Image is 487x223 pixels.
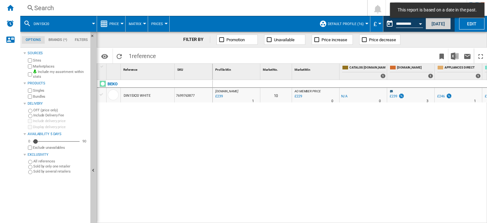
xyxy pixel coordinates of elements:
[319,16,367,32] div: Default profile (16)
[33,169,88,174] label: Sold by several retailers
[437,94,445,98] div: £246
[28,125,32,129] input: Display delivery price
[34,22,49,26] span: din15x20
[129,22,141,26] span: Matrix
[33,164,88,169] label: Sold by only one retailer
[328,22,364,26] span: Default profile (16)
[349,65,386,71] span: CATALOG [DOMAIN_NAME]
[151,16,166,32] div: Prices
[177,68,183,71] span: SKU
[262,64,292,74] div: Sort None
[183,36,210,43] div: FILTER BY
[33,138,80,145] md-slider: Availability
[33,88,88,93] label: Singles
[151,22,163,26] span: Prices
[122,64,174,74] div: Reference Sort None
[383,17,396,30] button: md-calendar
[331,98,333,104] div: Delivery Time : 0 day
[33,119,88,123] label: Include delivery price
[461,49,474,63] button: Send this report by email
[294,93,302,100] div: Last updated : Monday, 11 August 2025 23:00
[28,152,88,157] div: Exclusivity
[28,160,32,164] input: All references
[28,70,32,78] input: Include my assortment within stats
[474,49,487,63] button: Maximize
[176,64,212,74] div: SKU Sort None
[446,93,452,99] img: promotionV3.png
[379,98,381,104] div: Delivery Time : 0 day
[100,16,122,32] div: Price
[28,89,32,93] input: Singles
[28,95,32,99] input: Bundles
[295,89,321,93] span: AO MEMBER PRICE
[124,89,151,103] div: DIN15X20 WHITE
[396,7,479,13] span: This report is based on a date in the past.
[445,65,481,71] span: APPLIANCES DIRECT
[122,64,174,74] div: Sort None
[390,94,397,98] div: £239
[215,68,231,71] span: Profile Min
[435,49,448,63] button: Bookmark this report
[33,159,88,164] label: All references
[448,49,461,63] button: Download in Excel
[252,98,254,104] div: Delivery Time : 1 day
[28,146,32,150] input: Display delivery price
[126,49,159,62] span: 1
[27,139,32,144] div: 0
[389,93,405,100] div: £239
[328,16,367,32] button: Default profile (16)
[380,74,386,78] div: 1 offers sold by CATALOG BEKO.UK
[33,69,88,79] label: Include my assortment within stats
[33,64,88,69] label: Marketplaces
[108,64,120,74] div: Sort None
[33,125,88,129] label: Display delivery price
[415,17,426,29] button: Open calendar
[109,16,122,32] button: Price
[264,35,305,45] button: Unavailable
[71,36,92,44] md-tab-item: Filters
[369,37,396,42] span: Price decrease
[90,32,98,43] button: Hide
[474,98,476,104] div: Delivery Time : 1 day
[28,170,32,174] input: Sold by several retailers
[476,74,481,78] div: 1 offers sold by APPLIANCES DIRECT
[28,109,32,113] input: OFF (price only)
[6,20,14,27] img: alerts-logo.svg
[175,88,212,102] div: 7699763877
[33,69,37,73] img: mysite-bg-18x18.png
[129,16,145,32] button: Matrix
[28,119,32,123] input: Include delivery price
[459,18,484,30] button: Edit
[321,37,347,42] span: Price increase
[28,81,88,86] div: Products
[98,50,111,62] button: Options
[426,98,428,104] div: Delivery Time : 3 days
[34,16,55,32] button: din15x20
[436,93,452,100] div: £246
[373,21,377,27] span: £
[262,64,292,74] div: Market No. Sort None
[33,108,88,113] label: OFF (price only)
[33,94,88,99] label: Bundles
[312,35,353,45] button: Price increase
[113,49,126,63] button: Reload
[214,64,260,74] div: Sort None
[217,35,258,45] button: Promotion
[226,37,245,42] span: Promotion
[123,68,137,71] span: Reference
[373,16,380,32] button: £
[22,36,45,44] md-tab-item: Options
[176,64,212,74] div: Sort None
[293,64,339,74] div: Market Min Sort None
[28,51,88,56] div: Sources
[81,139,88,144] div: 90
[33,113,88,118] label: Include Delivery Fee
[397,65,433,71] span: [DOMAIN_NAME]
[451,52,458,60] img: excel-24x24.png
[33,145,88,150] label: Exclude unavailables
[274,37,295,42] span: Unavailable
[388,64,434,80] div: [DOMAIN_NAME] 1 offers sold by AMAZON.CO.UK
